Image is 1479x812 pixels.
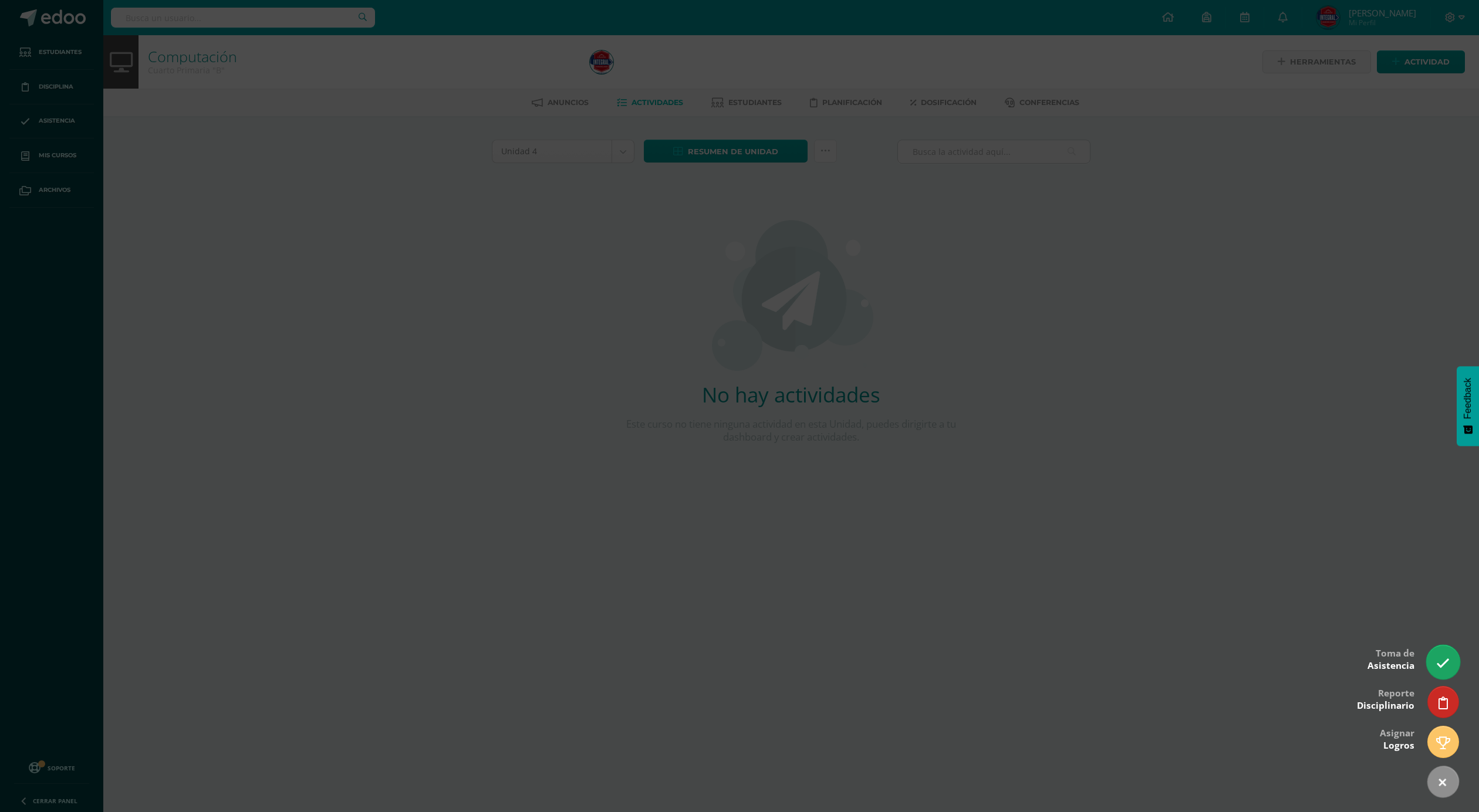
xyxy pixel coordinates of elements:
div: Reporte [1357,679,1414,718]
span: Asistencia [1367,659,1414,672]
div: Asignar [1380,719,1414,757]
span: Feedback [1463,378,1473,419]
span: Logros [1383,739,1414,752]
button: Feedback - Mostrar encuesta [1457,366,1479,446]
span: Disciplinario [1357,699,1414,712]
div: Toma de [1367,640,1414,678]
